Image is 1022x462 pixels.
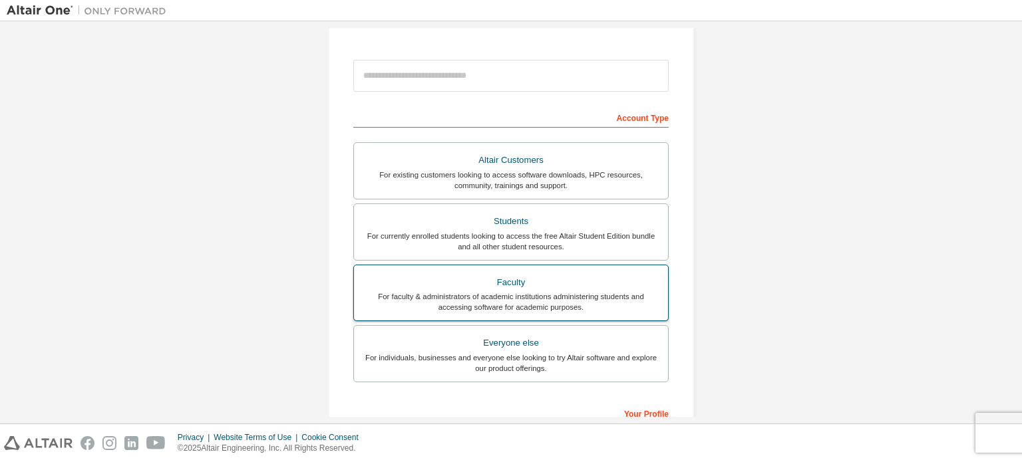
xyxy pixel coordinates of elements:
[362,212,660,231] div: Students
[362,352,660,374] div: For individuals, businesses and everyone else looking to try Altair software and explore our prod...
[102,436,116,450] img: instagram.svg
[362,151,660,170] div: Altair Customers
[301,432,366,443] div: Cookie Consent
[146,436,166,450] img: youtube.svg
[362,273,660,292] div: Faculty
[362,291,660,312] div: For faculty & administrators of academic institutions administering students and accessing softwa...
[7,4,173,17] img: Altair One
[362,231,660,252] div: For currently enrolled students looking to access the free Altair Student Edition bundle and all ...
[362,334,660,352] div: Everyone else
[178,443,367,454] p: © 2025 Altair Engineering, Inc. All Rights Reserved.
[214,432,301,443] div: Website Terms of Use
[124,436,138,450] img: linkedin.svg
[353,402,669,423] div: Your Profile
[4,436,73,450] img: altair_logo.svg
[178,432,214,443] div: Privacy
[81,436,94,450] img: facebook.svg
[362,170,660,191] div: For existing customers looking to access software downloads, HPC resources, community, trainings ...
[353,106,669,128] div: Account Type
